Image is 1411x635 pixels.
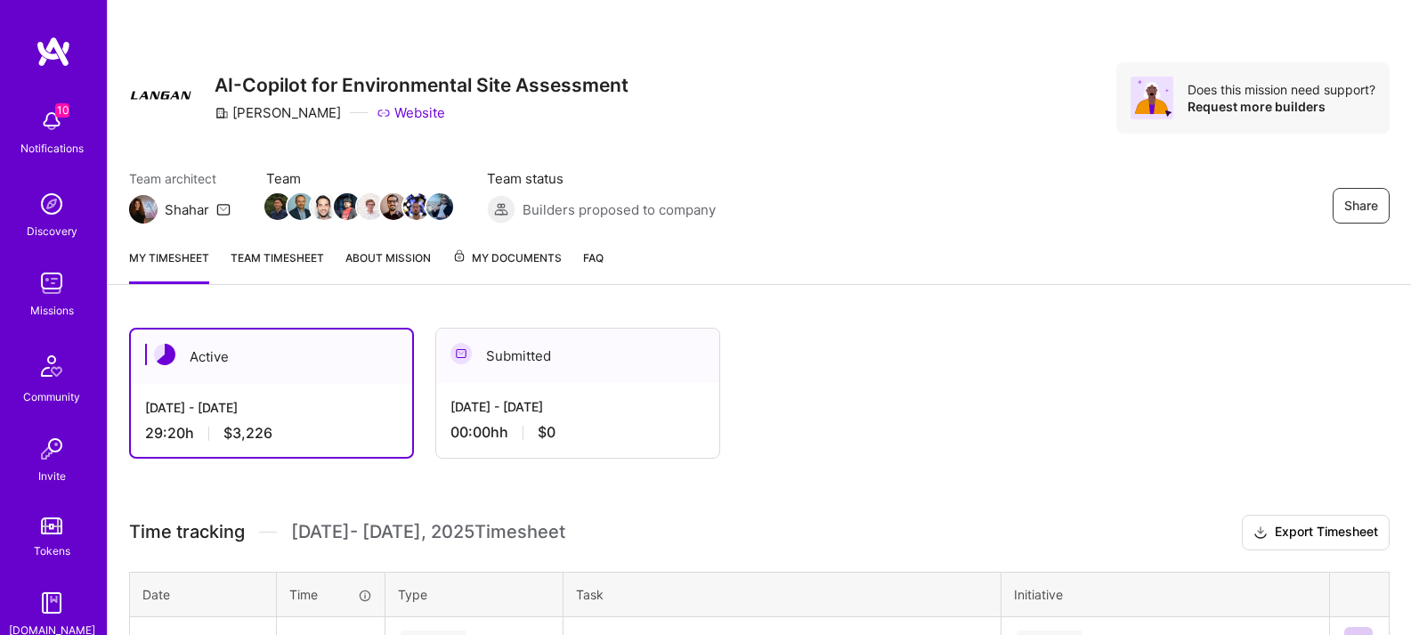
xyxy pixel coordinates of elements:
img: Company Logo [129,62,193,126]
a: FAQ [583,248,604,284]
span: $0 [538,423,555,442]
span: Team status [487,169,716,188]
div: Does this mission need support? [1188,81,1375,98]
a: Team Member Avatar [405,191,428,222]
img: Builders proposed to company [487,195,515,224]
img: Team Architect [129,195,158,224]
div: Request more builders [1188,98,1375,115]
img: Avatar [1131,77,1173,119]
img: Community [30,345,73,387]
th: Date [130,572,277,616]
h3: AI-Copilot for Environmental Site Assessment [215,74,628,96]
a: Team Member Avatar [289,191,312,222]
div: [DATE] - [DATE] [145,398,398,417]
div: [DATE] - [DATE] [450,397,705,416]
img: Team Member Avatar [264,193,291,220]
img: Team Member Avatar [380,193,407,220]
a: Team Member Avatar [382,191,405,222]
i: icon Mail [216,202,231,216]
img: Team Member Avatar [426,193,453,220]
div: Shahar [165,200,209,219]
div: Active [131,330,412,384]
img: tokens [41,517,62,534]
button: Export Timesheet [1242,515,1390,550]
img: discovery [34,186,69,222]
span: Share [1344,197,1378,215]
img: Invite [34,431,69,467]
span: 10 [55,103,69,118]
a: Team Member Avatar [428,191,451,222]
div: Submitted [436,329,719,383]
a: Team Member Avatar [266,191,289,222]
div: Missions [30,301,74,320]
span: Team architect [129,169,231,188]
img: Team Member Avatar [311,193,337,220]
div: [PERSON_NAME] [215,103,341,122]
div: Notifications [20,139,84,158]
th: Task [564,572,1001,616]
a: Team Member Avatar [336,191,359,222]
a: My Documents [452,248,562,284]
a: Website [377,103,445,122]
div: Invite [38,467,66,485]
img: Submitted [450,343,472,364]
div: 00:00h h [450,423,705,442]
div: Community [23,387,80,406]
div: Tokens [34,541,70,560]
i: icon Download [1253,524,1268,542]
span: My Documents [452,248,562,268]
a: My timesheet [129,248,209,284]
div: Time [289,585,372,604]
button: Share [1333,188,1390,224]
span: $3,226 [223,424,272,443]
img: Team Member Avatar [403,193,430,220]
span: Builders proposed to company [523,200,716,219]
div: Initiative [1014,585,1317,604]
img: Team Member Avatar [288,193,314,220]
i: icon CompanyGray [215,106,229,120]
span: Time tracking [129,521,245,543]
a: Team Member Avatar [359,191,382,222]
a: About Mission [345,248,431,284]
div: 29:20 h [145,424,398,443]
img: Active [154,344,175,365]
img: Team Member Avatar [334,193,361,220]
img: logo [36,36,71,68]
div: Discovery [27,222,77,240]
a: Team timesheet [231,248,324,284]
img: guide book [34,585,69,621]
span: [DATE] - [DATE] , 2025 Timesheet [291,521,565,543]
img: Team Member Avatar [357,193,384,220]
a: Team Member Avatar [312,191,336,222]
th: Type [385,572,564,616]
span: Team [266,169,451,188]
img: bell [34,103,69,139]
img: teamwork [34,265,69,301]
